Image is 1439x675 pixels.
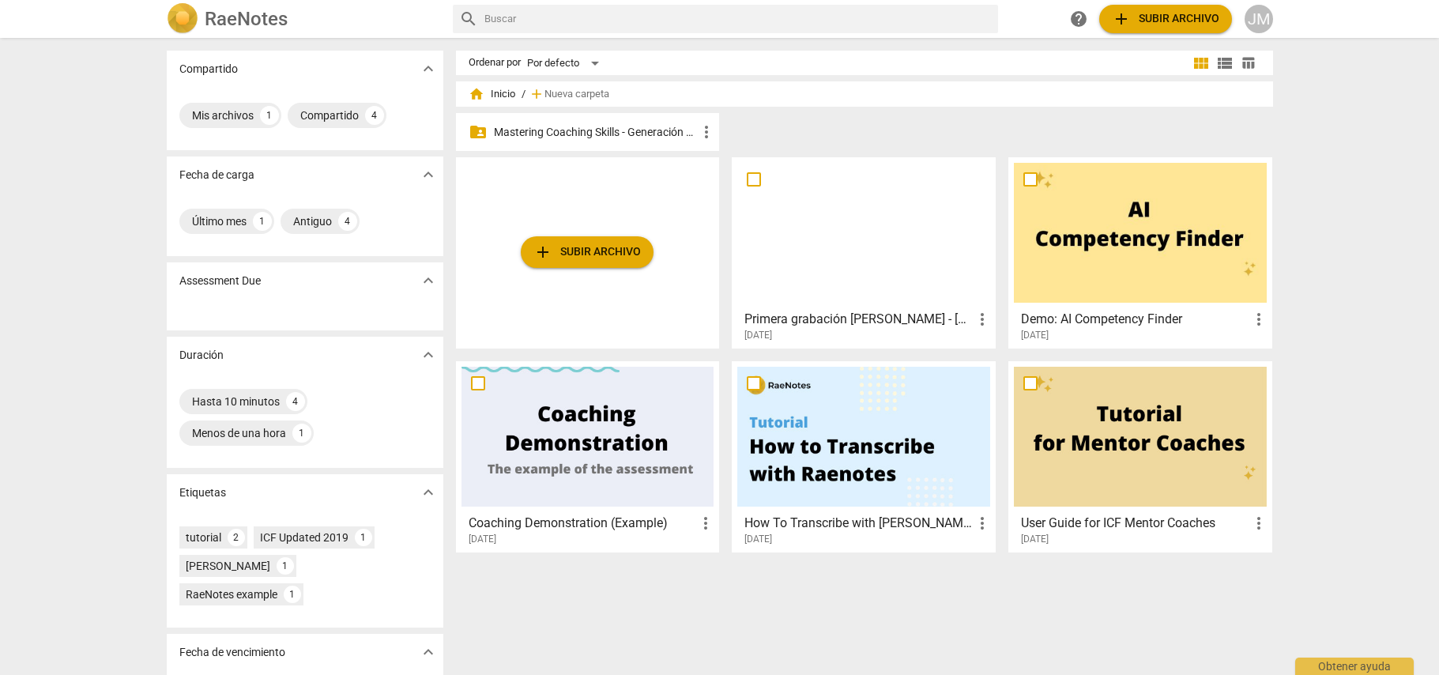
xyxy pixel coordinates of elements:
[469,514,697,533] h3: Coaching Demonstration (Example)
[419,271,438,290] span: expand_more
[533,243,552,262] span: add
[533,243,641,262] span: Subir archivo
[469,86,484,102] span: home
[544,89,609,100] span: Nueva carpeta
[167,3,440,35] a: LogoRaeNotes
[416,57,440,81] button: Mostrar más
[192,107,254,123] div: Mis archivos
[419,59,438,78] span: expand_more
[355,529,372,546] div: 1
[292,424,311,443] div: 1
[179,347,224,364] p: Duración
[1021,514,1249,533] h3: User Guide for ICF Mentor Coaches
[744,533,772,546] span: [DATE]
[284,586,301,603] div: 1
[1241,55,1256,70] span: table_chart
[484,6,992,32] input: Buscar
[973,310,992,329] span: more_vert
[1021,329,1049,342] span: [DATE]
[186,586,277,602] div: RaeNotes example
[286,392,305,411] div: 4
[469,86,515,102] span: Inicio
[1249,514,1268,533] span: more_vert
[973,514,992,533] span: more_vert
[179,644,285,661] p: Fecha de vencimiento
[300,107,359,123] div: Compartido
[744,329,772,342] span: [DATE]
[1099,5,1232,33] button: Subir
[697,123,716,141] span: more_vert
[277,557,294,575] div: 1
[186,530,221,545] div: tutorial
[419,345,438,364] span: expand_more
[167,3,198,35] img: Logo
[179,61,238,77] p: Compartido
[260,106,279,125] div: 1
[1295,658,1414,675] div: Obtener ayuda
[461,367,714,545] a: Coaching Demonstration (Example)[DATE]
[293,213,332,229] div: Antiguo
[1213,51,1237,75] button: Lista
[416,481,440,504] button: Mostrar más
[253,212,272,231] div: 1
[1069,9,1088,28] span: help
[1014,163,1267,341] a: Demo: AI Competency Finder[DATE]
[744,514,973,533] h3: How To Transcribe with RaeNotes
[419,165,438,184] span: expand_more
[1215,54,1234,73] span: view_list
[365,106,384,125] div: 4
[1112,9,1131,28] span: add
[192,213,247,229] div: Último mes
[522,89,525,100] span: /
[1014,367,1267,545] a: User Guide for ICF Mentor Coaches[DATE]
[416,163,440,187] button: Mostrar más
[469,533,496,546] span: [DATE]
[1021,533,1049,546] span: [DATE]
[469,57,521,69] div: Ordenar por
[228,529,245,546] div: 2
[1189,51,1213,75] button: Cuadrícula
[459,9,478,28] span: search
[192,394,280,409] div: Hasta 10 minutos
[1021,310,1249,329] h3: Demo: AI Competency Finder
[696,514,715,533] span: more_vert
[737,367,990,545] a: How To Transcribe with [PERSON_NAME][DATE]
[1192,54,1211,73] span: view_module
[494,124,698,141] p: Mastering Coaching Skills - Generación 32
[416,269,440,292] button: Mostrar más
[1245,5,1273,33] button: JM
[338,212,357,231] div: 4
[416,343,440,367] button: Mostrar más
[419,643,438,662] span: expand_more
[205,8,288,30] h2: RaeNotes
[419,483,438,502] span: expand_more
[737,163,990,341] a: Primera grabación [PERSON_NAME] - [PERSON_NAME][DATE]
[521,236,654,268] button: Subir
[744,310,973,329] h3: Primera grabación de Agosto - Johana Montoya Ruiz
[179,273,261,289] p: Assessment Due
[260,530,348,545] div: ICF Updated 2019
[192,425,286,441] div: Menos de una hora
[186,558,270,574] div: [PERSON_NAME]
[1112,9,1219,28] span: Subir archivo
[179,167,254,183] p: Fecha de carga
[1064,5,1093,33] a: Obtener ayuda
[469,123,488,141] span: folder_shared
[416,640,440,664] button: Mostrar más
[179,485,226,501] p: Etiquetas
[1237,51,1260,75] button: Tabla
[529,86,544,102] span: add
[527,51,605,76] div: Por defecto
[1249,310,1268,329] span: more_vert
